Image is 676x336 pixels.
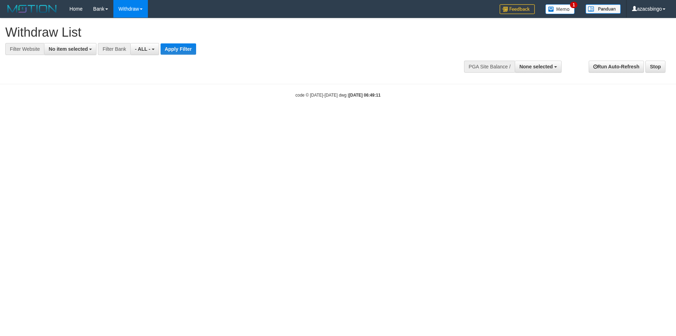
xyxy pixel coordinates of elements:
small: code © [DATE]-[DATE] dwg | [295,93,381,98]
span: - ALL - [135,46,150,52]
div: Filter Website [5,43,44,55]
a: Run Auto-Refresh [589,61,644,73]
img: MOTION_logo.png [5,4,59,14]
span: No item selected [49,46,88,52]
div: PGA Site Balance / [464,61,515,73]
div: Filter Bank [98,43,130,55]
img: panduan.png [586,4,621,14]
button: None selected [515,61,562,73]
img: Feedback.jpg [500,4,535,14]
button: - ALL - [130,43,159,55]
button: Apply Filter [161,43,196,55]
button: No item selected [44,43,96,55]
img: Button%20Memo.svg [545,4,575,14]
h1: Withdraw List [5,25,444,39]
a: Stop [645,61,665,73]
strong: [DATE] 06:49:11 [349,93,381,98]
span: None selected [519,64,553,69]
span: 1 [570,2,577,8]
